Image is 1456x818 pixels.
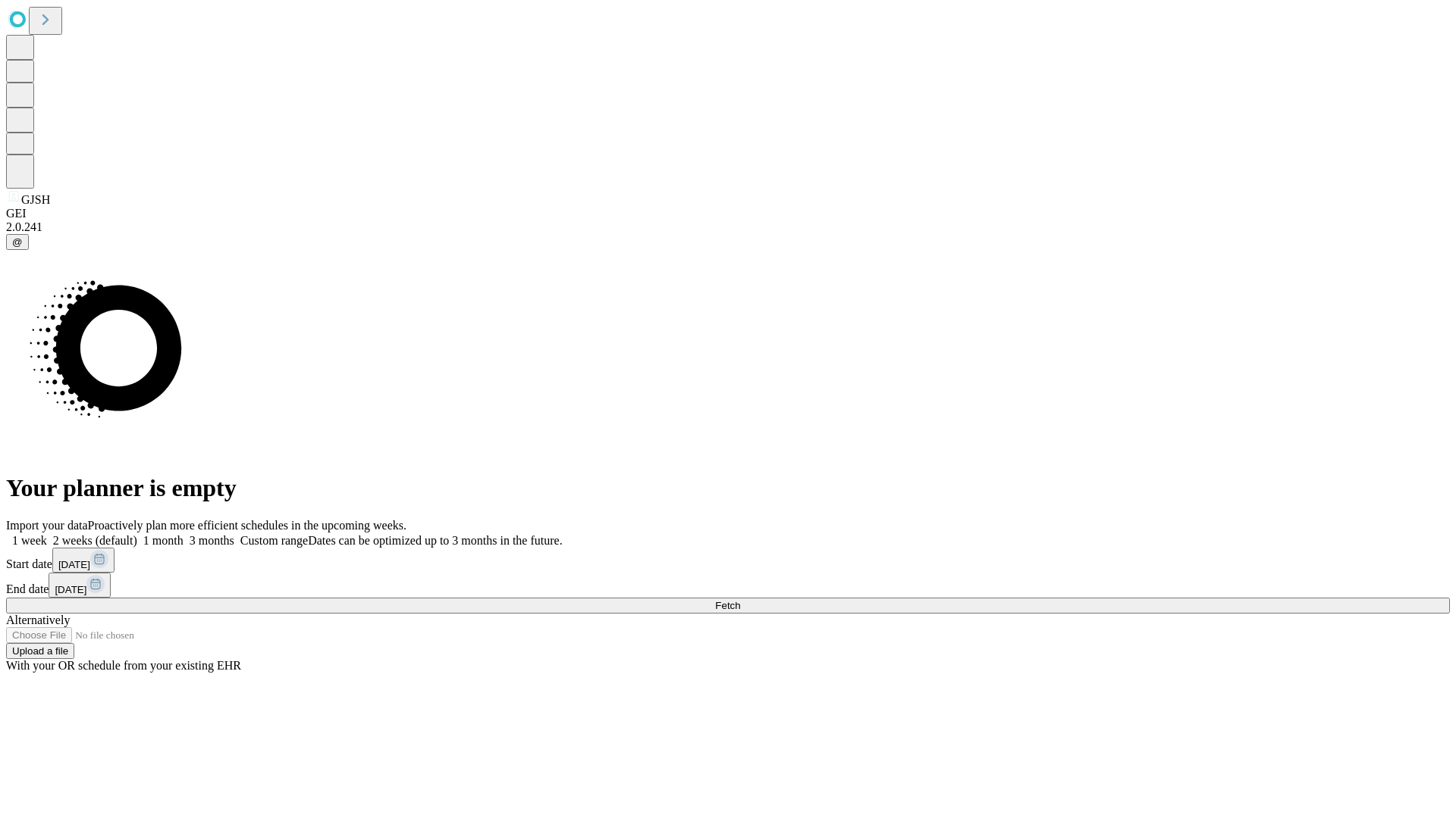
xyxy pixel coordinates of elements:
span: With your OR schedule from your existing EHR [6,659,241,672]
button: Fetch [6,598,1450,613]
span: 2 weeks (default) [53,534,137,547]
span: Import your data [6,519,88,532]
span: GJSH [21,193,50,206]
span: 3 months [190,534,234,547]
span: Proactively plan more efficient schedules in the upcoming weeks. [88,519,406,532]
button: [DATE] [49,573,111,598]
span: @ [12,236,23,248]
div: 2.0.241 [6,220,1450,234]
div: Start date [6,548,1450,573]
span: Dates can be optimized up to 3 months in the future. [308,534,562,547]
span: [DATE] [58,559,90,570]
span: [DATE] [55,584,86,595]
h1: Your planner is empty [6,474,1450,502]
button: Upload a file [6,643,74,659]
button: [DATE] [52,548,115,573]
span: Alternatively [6,613,70,626]
span: Fetch [715,600,740,611]
button: @ [6,234,29,250]
span: Custom range [240,534,308,547]
span: 1 month [143,534,184,547]
span: 1 week [12,534,47,547]
div: End date [6,573,1450,598]
div: GEI [6,207,1450,220]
